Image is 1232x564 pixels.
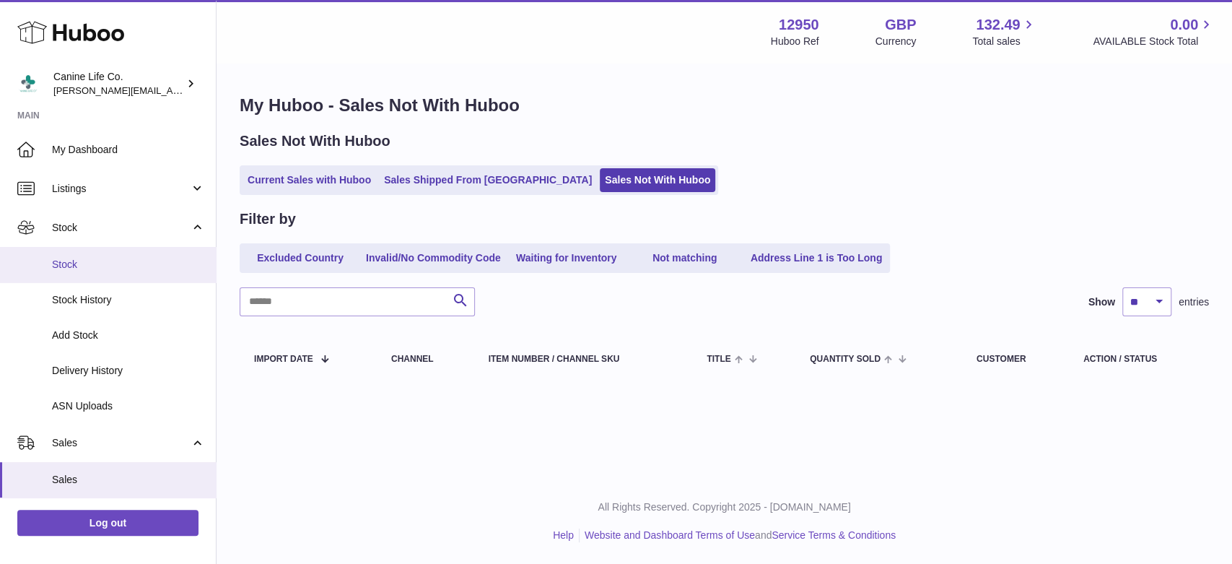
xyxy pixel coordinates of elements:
[489,355,678,364] div: Item Number / Channel SKU
[379,168,597,192] a: Sales Shipped From [GEOGRAPHIC_DATA]
[240,94,1209,117] h1: My Huboo - Sales Not With Huboo
[1179,295,1209,309] span: entries
[553,529,574,541] a: Help
[972,15,1036,48] a: 132.49 Total sales
[976,15,1020,35] span: 132.49
[1170,15,1198,35] span: 0.00
[1093,35,1215,48] span: AVAILABLE Stock Total
[53,70,183,97] div: Canine Life Co.
[52,258,205,272] span: Stock
[600,168,715,192] a: Sales Not With Huboo
[772,529,896,541] a: Service Terms & Conditions
[972,35,1036,48] span: Total sales
[707,355,730,364] span: Title
[52,364,205,378] span: Delivery History
[17,73,39,95] img: kevin@clsgltd.co.uk
[52,182,190,196] span: Listings
[254,355,313,364] span: Import date
[361,246,506,270] a: Invalid/No Commodity Code
[875,35,917,48] div: Currency
[17,510,198,536] a: Log out
[627,246,743,270] a: Not matching
[52,143,205,157] span: My Dashboard
[52,329,205,342] span: Add Stock
[746,246,888,270] a: Address Line 1 is Too Long
[240,209,296,229] h2: Filter by
[1093,15,1215,48] a: 0.00 AVAILABLE Stock Total
[391,355,460,364] div: Channel
[580,529,896,542] li: and
[52,399,205,413] span: ASN Uploads
[228,500,1220,514] p: All Rights Reserved. Copyright 2025 - [DOMAIN_NAME]
[243,168,376,192] a: Current Sales with Huboo
[52,221,190,235] span: Stock
[885,15,916,35] strong: GBP
[1088,295,1115,309] label: Show
[810,355,881,364] span: Quantity Sold
[243,246,358,270] a: Excluded Country
[977,355,1054,364] div: Customer
[53,84,289,96] span: [PERSON_NAME][EMAIL_ADDRESS][DOMAIN_NAME]
[779,15,819,35] strong: 12950
[585,529,755,541] a: Website and Dashboard Terms of Use
[771,35,819,48] div: Huboo Ref
[509,246,624,270] a: Waiting for Inventory
[240,131,390,151] h2: Sales Not With Huboo
[52,473,205,487] span: Sales
[52,293,205,307] span: Stock History
[52,436,190,450] span: Sales
[1083,355,1194,364] div: Action / Status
